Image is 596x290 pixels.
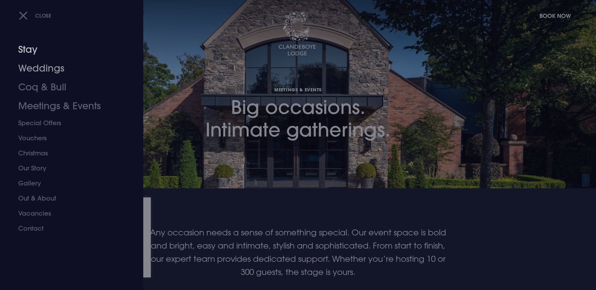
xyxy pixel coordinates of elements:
[18,78,118,97] a: Coq & Bull
[18,59,118,78] a: Weddings
[18,115,118,131] a: Special Offers
[18,97,118,115] a: Meetings & Events
[18,206,118,221] a: Vacancies
[18,221,118,236] a: Contact
[18,191,118,206] a: Out & About
[19,9,52,22] button: Close
[35,12,52,19] span: Close
[18,40,118,59] a: Stay
[18,176,118,191] a: Gallery
[18,161,118,176] a: Our Story
[18,146,118,161] a: Christmas
[18,131,118,146] a: Vouchers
